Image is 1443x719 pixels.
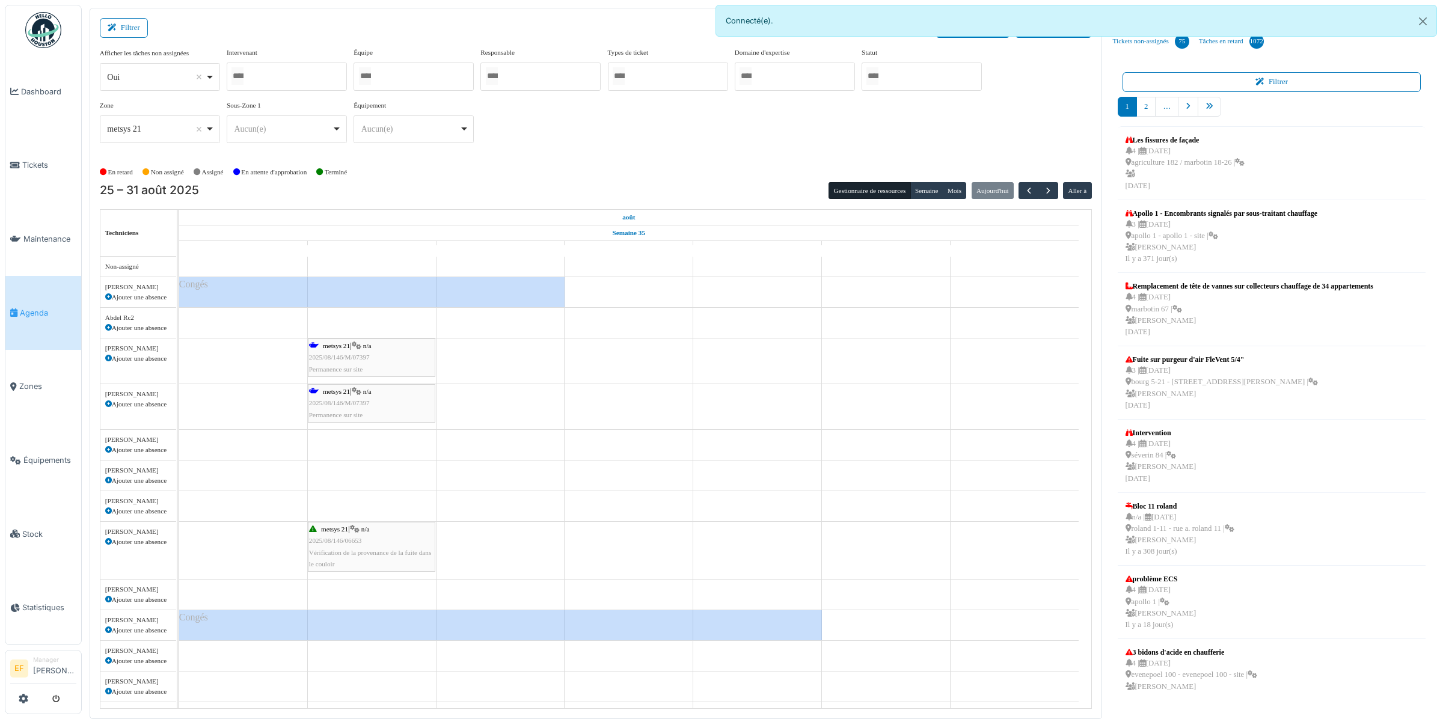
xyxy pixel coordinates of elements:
div: Ajouter une absence [105,292,171,302]
div: 3 bidons d'acide en chaufferie [1126,647,1257,658]
a: 2 [1136,97,1156,117]
span: Stock [22,528,76,540]
label: Intervenant [227,47,257,58]
span: 2025/08/146/06653 [309,537,362,544]
div: Apollo 1 - Encombrants signalés par sous-traitant chauffage [1126,208,1317,219]
div: 4 | [DATE] séverin 84 | [PERSON_NAME] [DATE] [1126,438,1196,485]
div: Ajouter une absence [105,625,171,635]
a: problème ECS 4 |[DATE] apollo 1 | [PERSON_NAME]Il y a 18 jour(s) [1123,571,1199,634]
div: | [309,524,434,570]
a: Statistiques [5,571,81,645]
a: Tickets non-assignés [1108,25,1194,58]
div: Ajouter une absence [105,323,171,333]
div: Ajouter une absence [105,656,171,666]
a: 31 août 2025 [1000,241,1028,256]
span: n/a [361,525,370,533]
div: 3 | [DATE] apollo 1 - apollo 1 - site | [PERSON_NAME] Il y a 371 jour(s) [1126,219,1317,265]
span: Maintenance [23,233,76,245]
div: Ajouter une absence [105,506,171,516]
button: Remove item: 'yes' [193,71,205,83]
span: Statistiques [22,602,76,613]
a: Bloc 11 roland n/a |[DATE] roland 1-11 - rue a. roland 11 | [PERSON_NAME]Il y a 308 jour(s) [1123,498,1237,561]
a: … [1155,97,1178,117]
div: Ajouter une absence [105,537,171,547]
a: 25 août 2025 [230,241,256,256]
div: Aucun(e) [234,123,332,135]
label: Équipe [354,47,373,58]
span: n/a [363,388,372,395]
input: Tous [740,67,752,85]
a: Agenda [5,276,81,350]
div: | [309,386,434,421]
button: Filtrer [1123,72,1421,92]
label: Assigné [202,167,224,177]
div: 75 [1175,34,1189,49]
span: 2025/08/146/M/07397 [309,353,370,361]
a: Remplacement de tête de vannes sur collecteurs chauffage de 34 appartements 4 |[DATE] marbotin 67... [1123,278,1376,341]
span: Dashboard [21,86,76,97]
button: Remove item: '9080' [193,123,205,135]
div: [PERSON_NAME] [105,646,171,656]
li: EF [10,659,28,678]
button: Aller à [1063,182,1091,199]
a: Semaine 35 [610,225,648,240]
a: 3 bidons d'acide en chaufferie 4 |[DATE] evenepoel 100 - evenepoel 100 - site | [PERSON_NAME][DATE] [1123,644,1260,707]
label: Zone [100,100,114,111]
span: Agenda [20,307,76,319]
button: Gestionnaire de ressources [829,182,910,199]
span: metsys 21 [323,342,350,349]
div: [PERSON_NAME] [105,465,171,476]
div: [PERSON_NAME] [105,707,171,717]
a: 1 [1118,97,1137,117]
a: Les fissures de façade 4 |[DATE] agriculture 182 / marbotin 18-26 | [DATE] [1123,132,1248,195]
span: Permanence sur site [309,366,363,373]
a: 27 août 2025 [487,241,514,256]
span: Techniciens [105,229,139,236]
input: Tous [866,67,878,85]
button: Aujourd'hui [972,182,1014,199]
nav: pager [1118,97,1426,126]
label: Types de ticket [608,47,649,58]
a: Zones [5,350,81,424]
div: 4 | [DATE] agriculture 182 / marbotin 18-26 | [DATE] [1126,145,1245,192]
a: Apollo 1 - Encombrants signalés par sous-traitant chauffage 3 |[DATE] apollo 1 - apollo 1 - site ... [1123,205,1320,268]
a: Stock [5,497,81,571]
div: 4 | [DATE] marbotin 67 | [PERSON_NAME] [DATE] [1126,292,1373,338]
span: metsys 21 [321,525,348,533]
label: Sous-Zone 1 [227,100,261,111]
label: Statut [862,47,877,58]
label: En attente d'approbation [241,167,307,177]
input: Tous [613,67,625,85]
label: Responsable [480,47,515,58]
div: Ajouter une absence [105,353,171,364]
span: n/a [363,342,372,349]
button: Filtrer [100,18,148,38]
a: 30 août 2025 [872,241,899,256]
div: [PERSON_NAME] [105,584,171,595]
div: [PERSON_NAME] [105,615,171,625]
li: [PERSON_NAME] [33,655,76,681]
input: Tous [486,67,498,85]
div: [PERSON_NAME] [105,435,171,445]
a: 25 août 2025 [619,210,638,225]
a: Dashboard [5,55,81,129]
div: Abdel Rc2 [105,313,171,323]
a: Tickets [5,129,81,203]
input: Tous [231,67,244,85]
button: Semaine [910,182,943,199]
div: Les fissures de façade [1126,135,1245,145]
div: Ajouter une absence [105,476,171,486]
div: [PERSON_NAME] [105,389,171,399]
a: 28 août 2025 [616,241,642,256]
img: Badge_color-CXgf-gQk.svg [25,12,61,48]
span: metsys 21 [323,388,350,395]
div: [PERSON_NAME] [105,343,171,353]
span: Congés [179,279,208,289]
span: Vérification de la provenance de la fuite dans le couloir [309,549,431,568]
div: 4 | [DATE] apollo 1 | [PERSON_NAME] Il y a 18 jour(s) [1126,584,1196,631]
div: Fuite sur purgeur d'air FleVent 5/4" [1126,354,1319,365]
span: Permanence sur site [309,411,363,418]
a: 26 août 2025 [358,241,387,256]
a: EF Manager[PERSON_NAME] [10,655,76,684]
a: Tâches en retard [1194,25,1269,58]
